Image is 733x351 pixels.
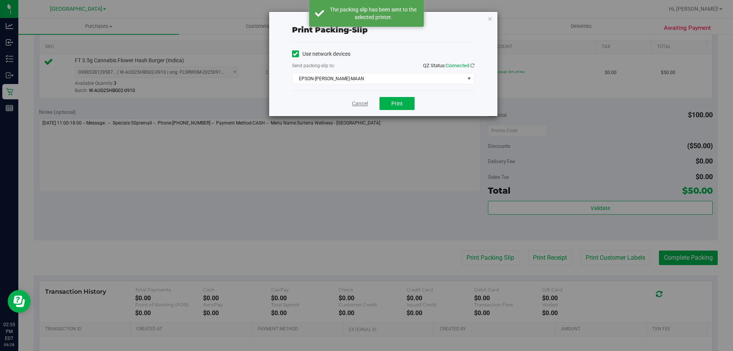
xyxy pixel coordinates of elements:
[423,63,475,68] span: QZ Status:
[328,6,418,21] div: The packing slip has been sent to the selected printer.
[379,97,415,110] button: Print
[464,73,474,84] span: select
[292,73,465,84] span: EPSON-[PERSON_NAME]-MAAN
[391,100,403,107] span: Print
[8,290,31,313] iframe: Resource center
[292,50,350,58] label: Use network devices
[292,25,368,34] span: Print packing-slip
[446,63,469,68] span: Connected
[352,100,368,108] a: Cancel
[292,62,335,69] label: Send packing-slip to:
